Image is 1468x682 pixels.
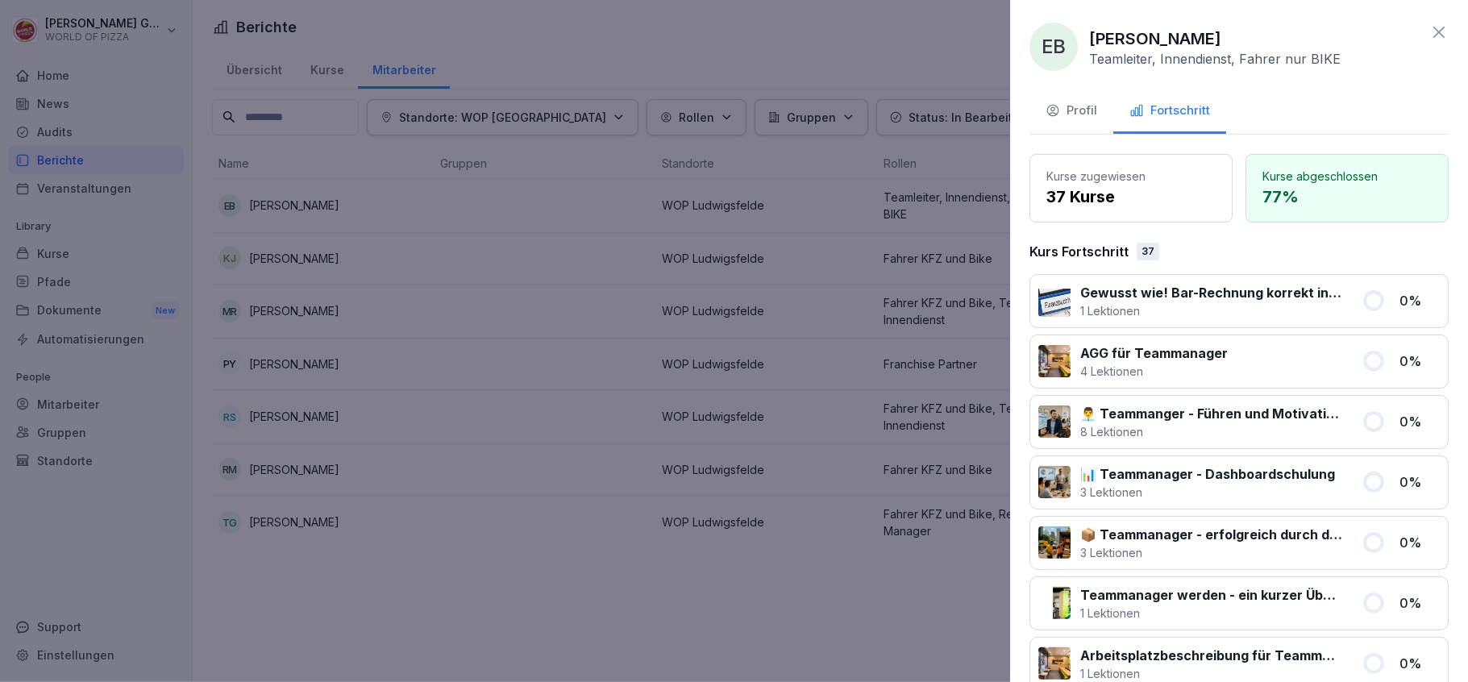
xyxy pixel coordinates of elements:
div: Profil [1046,102,1097,120]
p: Kurse zugewiesen [1046,168,1216,185]
p: 1 Lektionen [1080,605,1342,622]
button: Profil [1029,90,1113,134]
p: 4 Lektionen [1080,363,1228,380]
p: Kurs Fortschritt [1029,242,1129,261]
p: 0 % [1399,291,1440,310]
p: 1 Lektionen [1080,665,1342,682]
p: 0 % [1399,593,1440,613]
p: 0 % [1399,654,1440,673]
p: 📦 Teammanager - erfolgreich durch den Tag [1080,525,1342,544]
p: 0 % [1399,412,1440,431]
p: 8 Lektionen [1080,423,1342,440]
p: AGG für Teammanager [1080,343,1228,363]
p: 77 % [1262,185,1432,209]
p: Gewusst wie! Bar-Rechnung korrekt in der Kasse verbuchen. [1080,283,1342,302]
p: 0 % [1399,533,1440,552]
p: Teammanager werden - ein kurzer Überblick [1080,585,1342,605]
p: 3 Lektionen [1080,544,1342,561]
p: Teamleiter, Innendienst, Fahrer nur BIKE [1089,51,1341,67]
p: 1 Lektionen [1080,302,1342,319]
div: EB [1029,23,1078,71]
p: 📊 Teammanager - Dashboardschulung [1080,464,1335,484]
p: 0 % [1399,351,1440,371]
p: 3 Lektionen [1080,484,1335,501]
p: [PERSON_NAME] [1089,27,1221,51]
div: Fortschritt [1129,102,1210,120]
button: Fortschritt [1113,90,1226,134]
p: Kurse abgeschlossen [1262,168,1432,185]
p: 👨‍💼 Teammanger - Führen und Motivation von Mitarbeitern [1080,404,1342,423]
p: 37 Kurse [1046,185,1216,209]
div: 37 [1137,243,1159,260]
p: 0 % [1399,472,1440,492]
p: Arbeitsplatzbeschreibung für Teammanager [1080,646,1342,665]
